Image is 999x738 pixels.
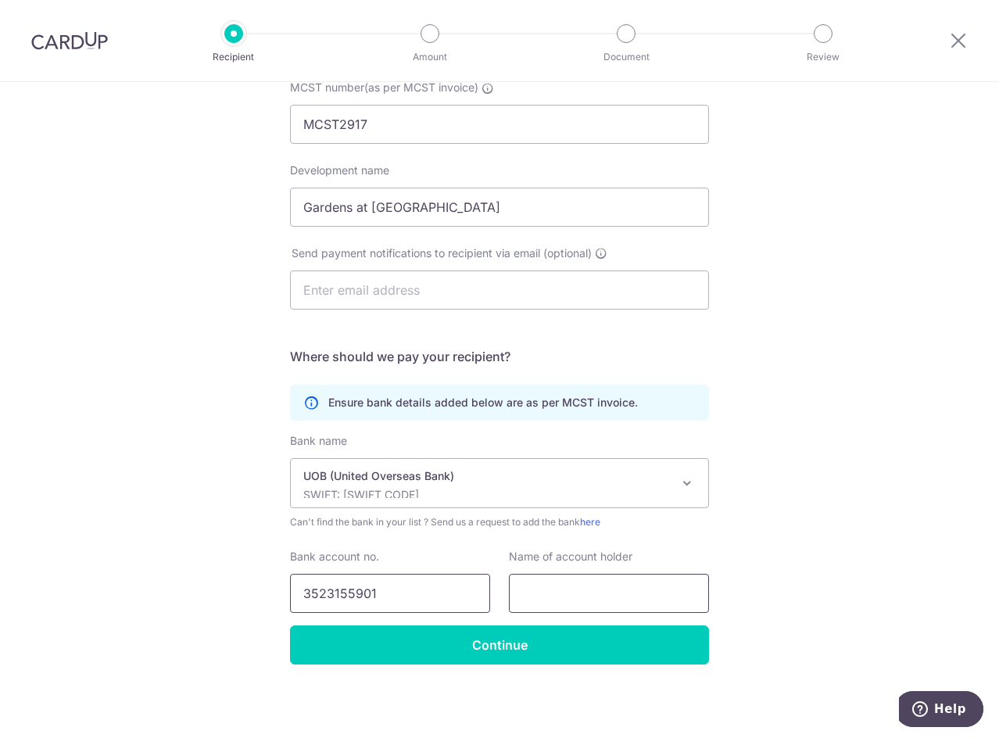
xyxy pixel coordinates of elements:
p: Recipient [176,49,292,65]
label: Name of account holder [509,549,632,564]
a: here [580,516,600,528]
input: Example: 0001 [290,105,709,144]
p: Document [568,49,684,65]
span: UOB (United Overseas Bank) [291,459,708,507]
h5: Where should we pay your recipient? [290,347,709,366]
span: Help [35,11,67,25]
span: Can't find the bank in your list ? Send us a request to add the bank [290,514,709,530]
p: Amount [372,49,488,65]
iframe: Opens a widget where you can find more information [899,691,983,730]
img: CardUp [31,31,108,50]
span: UOB (United Overseas Bank) [290,458,709,508]
input: Enter email address [290,270,709,310]
p: UOB (United Overseas Bank) [303,468,671,484]
p: Review [765,49,881,65]
p: SWIFT: [SWIFT_CODE] [303,487,671,503]
span: Send payment notifications to recipient via email (optional) [292,245,592,261]
label: Bank account no. [290,549,379,564]
input: Continue [290,625,709,665]
span: MCST number(as per MCST invoice) [290,81,478,94]
p: Ensure bank details added below are as per MCST invoice. [328,395,638,410]
label: Development name [290,163,389,178]
label: Bank name [290,433,347,449]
